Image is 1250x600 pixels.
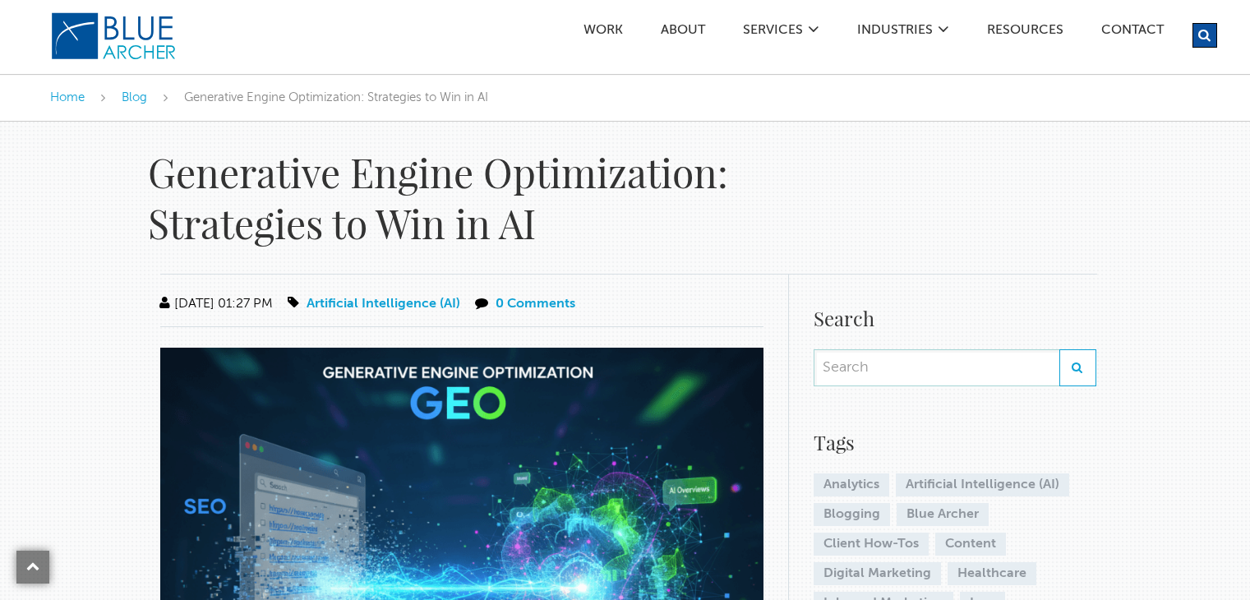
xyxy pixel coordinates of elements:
span: [DATE] 01:27 PM [156,298,273,311]
a: Artificial Intelligence (AI) [896,473,1069,496]
h4: Tags [814,427,1096,457]
a: Client How-Tos [814,533,929,556]
a: Contact [1100,24,1165,41]
a: Home [50,91,85,104]
a: Blog [122,91,147,104]
a: Healthcare [948,562,1036,585]
a: Blogging [814,503,890,526]
a: ABOUT [660,24,706,41]
a: Digital Marketing [814,562,941,585]
a: Work [583,24,624,41]
a: Content [935,533,1006,556]
h1: Generative Engine Optimization: Strategies to Win in AI [148,146,904,249]
a: Analytics [814,473,889,496]
a: Resources [986,24,1064,41]
a: Blue Archer [897,503,989,526]
a: Industries [856,24,934,41]
a: SERVICES [742,24,804,41]
input: Search [814,349,1059,386]
a: 0 Comments [496,298,575,311]
a: Artificial Intelligence (AI) [307,298,460,311]
h4: Search [814,303,1096,333]
img: Blue Archer Logo [50,12,178,61]
span: Generative Engine Optimization: Strategies to Win in AI [184,91,488,104]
